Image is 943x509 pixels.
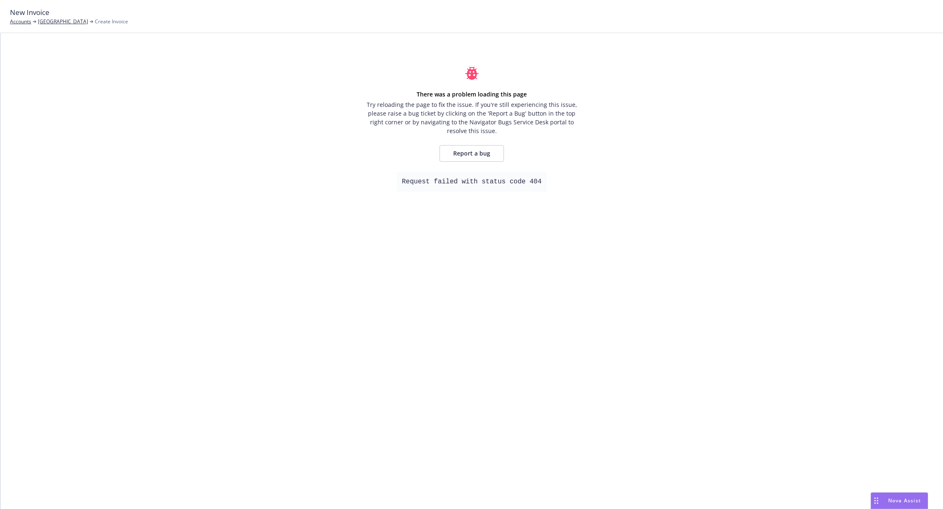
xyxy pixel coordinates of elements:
[95,18,128,25] span: Create Invoice
[397,172,546,192] pre: Request failed with status code 404
[871,493,881,509] div: Drag to move
[871,492,928,509] button: Nova Assist
[453,149,490,157] span: Report a bug
[439,145,504,162] a: Report a bug
[417,90,527,98] strong: There was a problem loading this page
[366,100,578,135] span: Try reloading the page to fix the issue. If you're still experiencing this issue, please raise a ...
[38,18,88,25] a: [GEOGRAPHIC_DATA]
[888,497,921,504] span: Nova Assist
[10,18,31,25] a: Accounts
[10,7,49,18] span: New Invoice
